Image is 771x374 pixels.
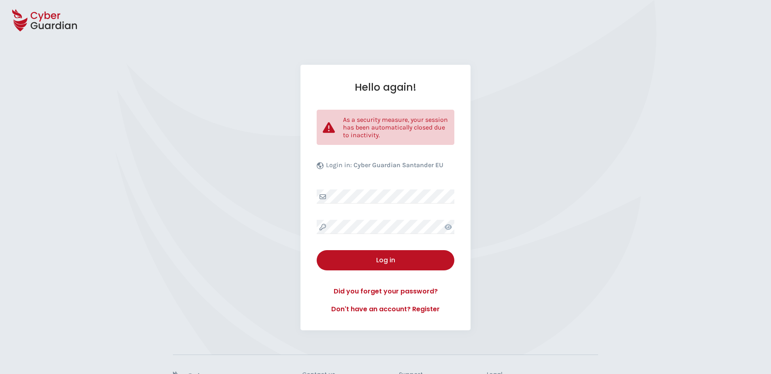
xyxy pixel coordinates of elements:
a: Don't have an account? Register [317,304,454,314]
p: Login in: [326,161,443,173]
div: Log in [323,255,448,265]
h1: Hello again! [317,81,454,93]
b: Cyber Guardian Santander EU [354,161,443,169]
p: As a security measure, your session has been automatically closed due to inactivity. [343,116,448,139]
a: Did you forget your password? [317,287,454,296]
button: Log in [317,250,454,270]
